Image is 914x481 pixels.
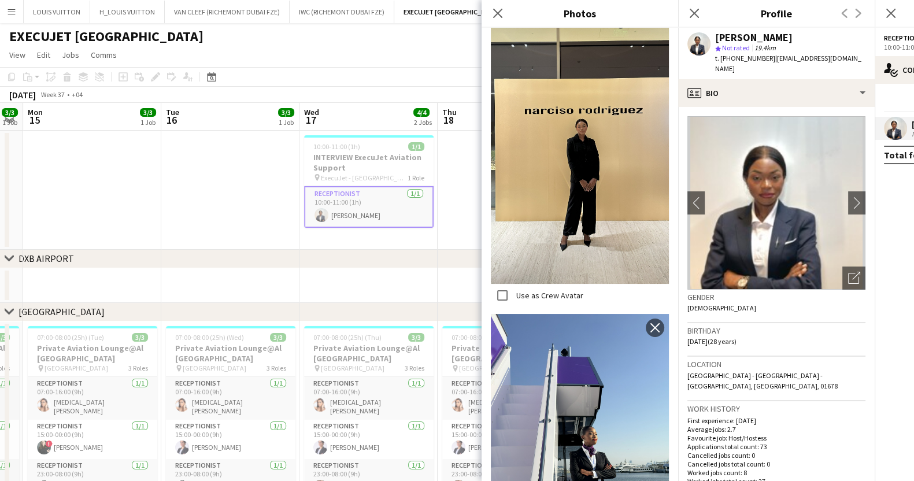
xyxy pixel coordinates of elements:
span: 3/3 [140,108,156,117]
span: Not rated [722,43,750,52]
span: 15 [26,113,43,127]
span: 3 Roles [405,364,424,372]
div: [DATE] [9,89,36,101]
app-card-role: Receptionist1/107:00-16:00 (9h)[MEDICAL_DATA][PERSON_NAME] [442,377,572,420]
button: H_LOUIS VUITTON [90,1,165,23]
div: Open photos pop-in [842,267,865,290]
a: Edit [32,47,55,62]
span: 3/3 [132,333,148,342]
h3: Birthday [687,325,865,336]
span: Week 37 [38,90,67,99]
span: 19.4km [752,43,778,52]
span: Tue [166,107,179,117]
span: 18 [441,113,457,127]
p: Worked jobs count: 8 [687,468,865,477]
span: Comms [91,50,117,60]
div: Bio [678,79,875,107]
span: [GEOGRAPHIC_DATA] [459,364,523,372]
span: 07:00-08:00 (25h) (Tue) [37,333,104,342]
p: Average jobs: 2.7 [687,425,865,434]
div: DXB AIRPORT [18,253,74,264]
app-card-role: Receptionist1/115:00-00:00 (9h)[PERSON_NAME] [304,420,434,459]
span: [DATE] (28 years) [687,337,737,346]
span: Wed [304,107,319,117]
span: [GEOGRAPHIC_DATA] [45,364,108,372]
app-card-role: Receptionist1/115:00-00:00 (9h)![PERSON_NAME] [28,420,157,459]
span: 16 [164,113,179,127]
p: First experience: [DATE] [687,416,865,425]
h3: Private Aviation Lounge@Al [GEOGRAPHIC_DATA] [304,343,434,364]
p: Applications total count: 73 [687,442,865,451]
span: Jobs [62,50,79,60]
img: Crew avatar or photo [687,116,865,290]
span: [GEOGRAPHIC_DATA] - [GEOGRAPHIC_DATA] - [GEOGRAPHIC_DATA], [GEOGRAPHIC_DATA], 01678 [687,371,838,390]
div: [GEOGRAPHIC_DATA] [18,306,105,317]
h3: Private Aviation Lounge@Al [GEOGRAPHIC_DATA] [28,343,157,364]
span: 1 Role [408,173,424,182]
h3: Private Aviation Lounge@Al [GEOGRAPHIC_DATA] [442,343,572,364]
span: [GEOGRAPHIC_DATA] [183,364,246,372]
span: ! [46,441,53,447]
div: 1 Job [279,118,294,127]
a: Jobs [57,47,84,62]
button: IWC (RICHEMONT DUBAI FZE) [290,1,394,23]
span: 4/4 [413,108,430,117]
span: 10:00-11:00 (1h) [313,142,360,151]
p: Cancelled jobs total count: 0 [687,460,865,468]
span: Thu [442,107,457,117]
span: [DEMOGRAPHIC_DATA] [687,304,756,312]
span: Mon [28,107,43,117]
span: 3/3 [408,333,424,342]
button: EXECUJET [GEOGRAPHIC_DATA] [394,1,509,23]
span: 3/3 [278,108,294,117]
h3: Work history [687,404,865,414]
span: 3/3 [2,108,18,117]
span: 3 Roles [128,364,148,372]
div: [PERSON_NAME] [715,32,793,43]
h3: Photos [482,6,678,21]
app-job-card: 10:00-11:00 (1h)1/1INTERVIEW ExecuJet Aviation Support ExecuJet - [GEOGRAPHIC_DATA]1 RoleReceptio... [304,135,434,228]
button: LOUIS VUITTON [24,1,90,23]
span: 07:00-08:00 (25h) (Wed) [175,333,244,342]
p: Cancelled jobs count: 0 [687,451,865,460]
app-card-role: Receptionist1/115:00-00:00 (9h)[PERSON_NAME] [166,420,295,459]
app-card-role: Receptionist1/107:00-16:00 (9h)[MEDICAL_DATA][PERSON_NAME] [166,377,295,420]
span: 07:00-08:00 (25h) (Fri) [452,333,515,342]
div: 1 Job [2,118,17,127]
span: 3/3 [270,333,286,342]
span: 17 [302,113,319,127]
a: View [5,47,30,62]
app-card-role: Receptionist1/107:00-16:00 (9h)[MEDICAL_DATA][PERSON_NAME] [304,377,434,420]
div: 1 Job [140,118,156,127]
a: Comms [86,47,121,62]
app-card-role: Receptionist1/107:00-16:00 (9h)[MEDICAL_DATA][PERSON_NAME] [28,377,157,420]
h3: Private Aviation Lounge@Al [GEOGRAPHIC_DATA] [166,343,295,364]
span: View [9,50,25,60]
h1: EXECUJET [GEOGRAPHIC_DATA] [9,28,203,45]
div: 2 Jobs [414,118,432,127]
app-card-role: Receptionist1/110:00-11:00 (1h)[PERSON_NAME] [304,186,434,228]
span: t. [PHONE_NUMBER] [715,54,775,62]
span: 1/1 [408,142,424,151]
p: Favourite job: Host/Hostess [687,434,865,442]
span: 3 Roles [267,364,286,372]
span: | [EMAIL_ADDRESS][DOMAIN_NAME] [715,54,861,73]
h3: Gender [687,292,865,302]
span: [GEOGRAPHIC_DATA] [321,364,384,372]
span: ExecuJet - [GEOGRAPHIC_DATA] [321,173,408,182]
span: 07:00-08:00 (25h) (Thu) [313,333,382,342]
button: VAN CLEEF (RICHEMONT DUBAI FZE) [165,1,290,23]
h3: INTERVIEW ExecuJet Aviation Support [304,152,434,173]
h3: Location [687,359,865,369]
div: +04 [72,90,83,99]
app-card-role: Receptionist1/115:00-00:00 (9h)[PERSON_NAME] [442,420,572,459]
span: Edit [37,50,50,60]
h3: Profile [678,6,875,21]
label: Use as Crew Avatar [514,290,583,301]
